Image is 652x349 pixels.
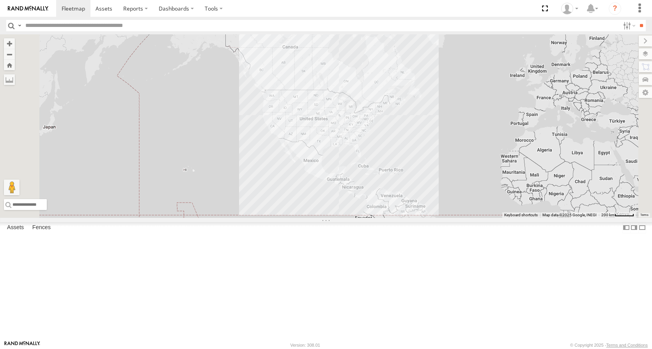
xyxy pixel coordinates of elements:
[291,343,320,347] div: Version: 308.01
[4,60,15,70] button: Zoom Home
[558,3,581,14] div: Eric Aune
[4,38,15,49] button: Zoom in
[606,343,648,347] a: Terms and Conditions
[601,213,615,217] span: 200 km
[4,49,15,60] button: Zoom out
[3,222,28,233] label: Assets
[640,214,648,217] a: Terms (opens in new tab)
[609,2,621,15] i: ?
[4,341,40,349] a: Visit our Website
[4,180,19,195] button: Drag Pegman onto the map to open Street View
[504,212,538,218] button: Keyboard shortcuts
[620,20,637,31] label: Search Filter Options
[639,87,652,98] label: Map Settings
[599,212,636,218] button: Map Scale: 200 km per 46 pixels
[8,6,48,11] img: rand-logo.svg
[570,343,648,347] div: © Copyright 2025 -
[4,74,15,85] label: Measure
[542,213,597,217] span: Map data ©2025 Google, INEGI
[622,222,630,233] label: Dock Summary Table to the Left
[630,222,638,233] label: Dock Summary Table to the Right
[638,222,646,233] label: Hide Summary Table
[28,222,55,233] label: Fences
[16,20,23,31] label: Search Query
